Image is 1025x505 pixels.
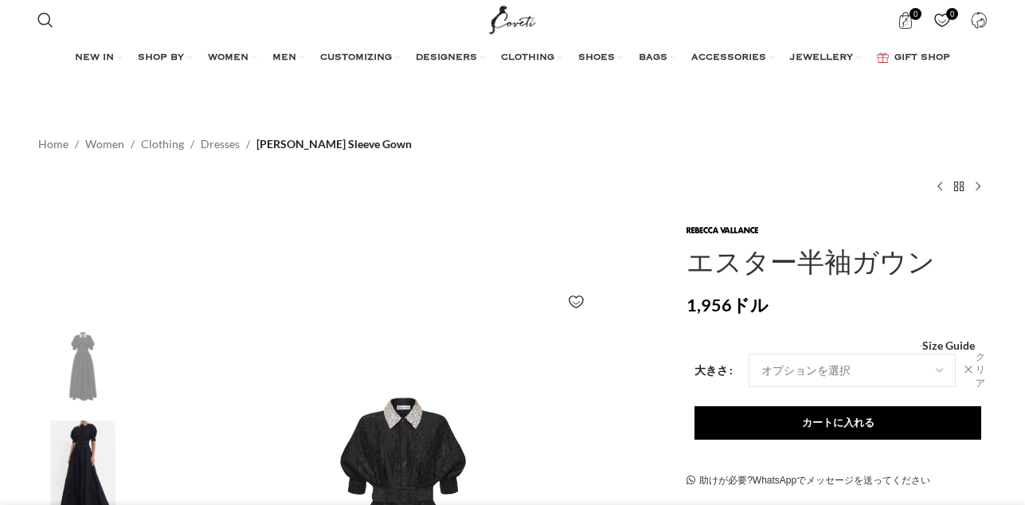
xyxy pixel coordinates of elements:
div: My Wishlist [926,4,959,36]
a: オプションをクリア [964,350,985,390]
a: Site logo [486,12,539,25]
a: BAGS [639,42,675,74]
a: Dresses [201,135,240,153]
h1: エスター半袖ガウン [687,246,987,279]
span: NEW IN [75,52,114,65]
a: MEN [272,42,304,74]
img: Rebecca Vallance [687,227,758,233]
a: GIFT SHOP [877,42,950,74]
img: Rebecca Vallance Esther 半袖ガウン [34,319,131,413]
span: JEWELLERY [790,52,853,65]
button: カートに入れる [694,406,981,440]
span: SHOP BY [138,52,184,65]
span: DESIGNERS [416,52,477,65]
span: SHOES [578,52,615,65]
span: 0 [946,8,958,20]
a: 0 [890,4,922,36]
span: CLOTHING [501,52,554,65]
a: 助けが必要?WhatsAppでメッセージを送ってください [687,475,930,487]
a: Women [85,135,124,153]
img: GiftBag [877,53,889,63]
span: ACCESSORIES [691,52,766,65]
a: NEW IN [75,42,122,74]
a: WOMEN [208,42,256,74]
span: ドル [732,295,769,315]
a: Previous product [930,177,949,196]
a: Search [29,4,61,36]
a: SHOP BY [138,42,192,74]
a: JEWELLERY [790,42,861,74]
span: MEN [272,52,296,65]
span: [PERSON_NAME] Sleeve Gown [256,135,412,153]
span: CUSTOMIZING [320,52,392,65]
a: Next product [968,177,988,196]
bdi: 1,956 [687,295,769,315]
label: 大きさ [694,362,733,379]
font: 0 [914,10,917,18]
span: WOMEN [208,52,248,65]
font: 助けが必要?WhatsAppでメッセージを送ってください [699,475,930,486]
a: DESIGNERS [416,42,485,74]
span: BAGS [639,52,667,65]
a: ACCESSORIES [691,42,774,74]
a: Clothing [141,135,184,153]
a: 0 [926,4,959,36]
a: CUSTOMIZING [320,42,400,74]
nav: Breadcrumb [38,135,412,153]
div: Main navigation [29,42,996,74]
a: SHOES [578,42,623,74]
a: CLOTHING [501,42,562,74]
span: GIFT SHOP [894,52,950,65]
a: Home [38,135,68,153]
